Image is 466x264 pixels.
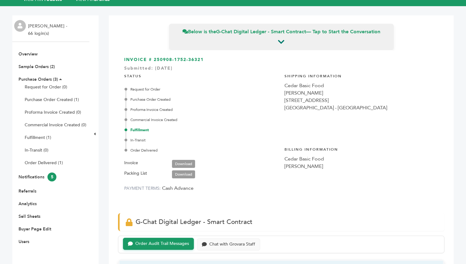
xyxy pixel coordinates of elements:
[172,160,195,168] a: Download
[126,87,278,92] div: Request for Order
[216,28,306,35] strong: G-Chat Digital Ledger - Smart Contract
[284,163,439,170] div: [PERSON_NAME]
[209,242,255,247] div: Chat with Grovara Staff
[25,147,48,153] a: In-Transit (0)
[18,51,38,57] a: Overview
[284,97,439,104] div: [STREET_ADDRESS]
[126,97,278,102] div: Purchase Order Created
[25,109,81,115] a: Proforma Invoice Created (0)
[25,135,51,140] a: Fulfillment (1)
[124,65,438,75] div: Submitted: [DATE]
[18,213,40,219] a: Sell Sheets
[284,155,439,163] div: Cedar Basic Food
[25,160,63,166] a: Order Delivered (1)
[284,142,439,155] h4: Billing Information
[126,117,278,123] div: Commercial Invoice Created
[28,22,69,37] li: [PERSON_NAME] - 66 login(s)
[25,122,86,128] a: Commercial Invoice Created (0)
[284,104,439,112] div: [GEOGRAPHIC_DATA] - [GEOGRAPHIC_DATA]
[124,159,138,167] label: Invoice
[124,69,278,82] h4: STATUS
[18,76,58,82] a: Purchase Orders (3)
[135,241,189,246] div: Order Audit Trail Messages
[284,82,439,89] div: Cedar Basic Food
[162,185,194,192] span: Cash Advance
[126,148,278,153] div: Order Delivered
[284,89,439,97] div: [PERSON_NAME]
[126,127,278,133] div: Fulfillment
[18,226,51,232] a: Buyer Page Edit
[25,84,67,90] a: Request for Order (0)
[14,20,26,32] img: profile.png
[136,217,252,226] span: G-Chat Digital Ledger - Smart Contract
[47,173,56,181] span: 5
[124,185,161,191] label: PAYMENT TERMS:
[18,201,37,207] a: Analytics
[124,170,147,177] label: Packing List
[124,57,438,63] h3: INVOICE # 250908-1752-36321
[126,137,278,143] div: In-Transit
[18,188,36,194] a: Referrals
[18,64,55,70] a: Sample Orders (2)
[25,97,79,103] a: Purchase Order Created (1)
[284,69,439,82] h4: Shipping Information
[18,174,56,180] a: Notifications5
[18,239,29,245] a: Users
[182,28,380,35] span: Below is the — Tap to Start the Conversation
[172,170,195,178] a: Download
[126,107,278,112] div: Proforma Invoice Created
